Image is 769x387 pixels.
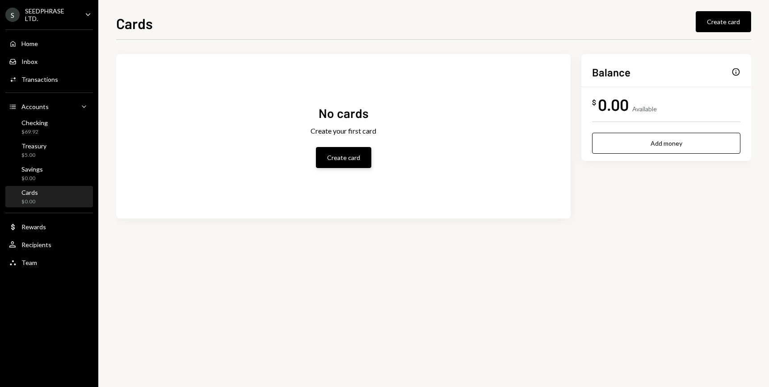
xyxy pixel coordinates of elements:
div: SEEDPHRASE LTD. [25,7,78,22]
div: Transactions [21,76,58,83]
a: Transactions [5,71,93,87]
h1: Cards [116,14,153,32]
div: Create your first card [311,126,376,136]
div: Home [21,40,38,47]
div: $5.00 [21,151,46,159]
a: Recipients [5,236,93,252]
div: Recipients [21,241,51,248]
div: Inbox [21,58,38,65]
a: Checking$69.92 [5,116,93,138]
div: Cards [21,189,38,196]
div: S [5,8,20,22]
div: Treasury [21,142,46,150]
a: Accounts [5,98,93,114]
a: Home [5,35,93,51]
a: Rewards [5,219,93,235]
div: $0.00 [21,198,38,206]
div: Checking [21,119,48,126]
button: Add money [592,133,740,154]
div: No cards [319,105,369,122]
div: Available [632,105,657,113]
a: Treasury$5.00 [5,139,93,161]
div: $ [592,98,596,107]
div: $0.00 [21,175,43,182]
div: 0.00 [598,94,629,114]
a: Cards$0.00 [5,186,93,207]
div: Team [21,259,37,266]
button: Create card [696,11,751,32]
button: Create card [316,147,371,168]
div: Rewards [21,223,46,231]
a: Inbox [5,53,93,69]
div: Accounts [21,103,49,110]
a: Team [5,254,93,270]
h2: Balance [592,65,630,80]
div: Savings [21,165,43,173]
a: Savings$0.00 [5,163,93,184]
div: $69.92 [21,128,48,136]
